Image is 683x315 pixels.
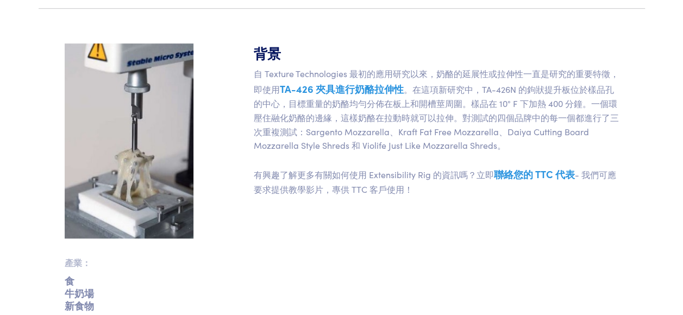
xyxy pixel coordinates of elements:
a: TA-426 夾具進行奶酪拉伸性 [280,82,404,96]
p: 自 Texture Technologies 最初的應用研究以來，奶酪的延展性或拉伸性一直是研究的重要特徵，即使用 。在這項新研究中，TA-426N 的鉤狀提升板位於樣品孔的中心，目標重量的奶酪... [254,67,619,197]
h5: 背景 [254,43,619,62]
a: 聯絡您的 TTC 代表 [494,167,575,181]
p: 新食物 [65,304,193,307]
p: 食 [65,279,193,282]
p: 產業： [65,256,193,270]
p: 牛奶場 [65,291,193,295]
